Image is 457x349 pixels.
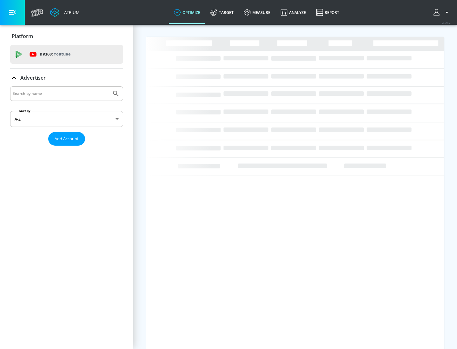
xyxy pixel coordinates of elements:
[239,1,275,24] a: measure
[62,10,80,15] div: Atrium
[10,146,123,151] nav: list of Advertiser
[13,89,109,98] input: Search by name
[311,1,344,24] a: Report
[10,111,123,127] div: A-Z
[10,27,123,45] div: Platform
[442,21,451,24] span: v 4.25.2
[50,8,80,17] a: Atrium
[20,74,46,81] p: Advertiser
[12,33,33,40] p: Platform
[10,86,123,151] div: Advertiser
[40,51,70,58] p: DV360:
[205,1,239,24] a: Target
[275,1,311,24] a: Analyze
[169,1,205,24] a: optimize
[54,51,70,57] p: Youtube
[18,109,32,113] label: Sort By
[48,132,85,146] button: Add Account
[55,135,79,142] span: Add Account
[10,45,123,64] div: DV360: Youtube
[10,69,123,87] div: Advertiser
